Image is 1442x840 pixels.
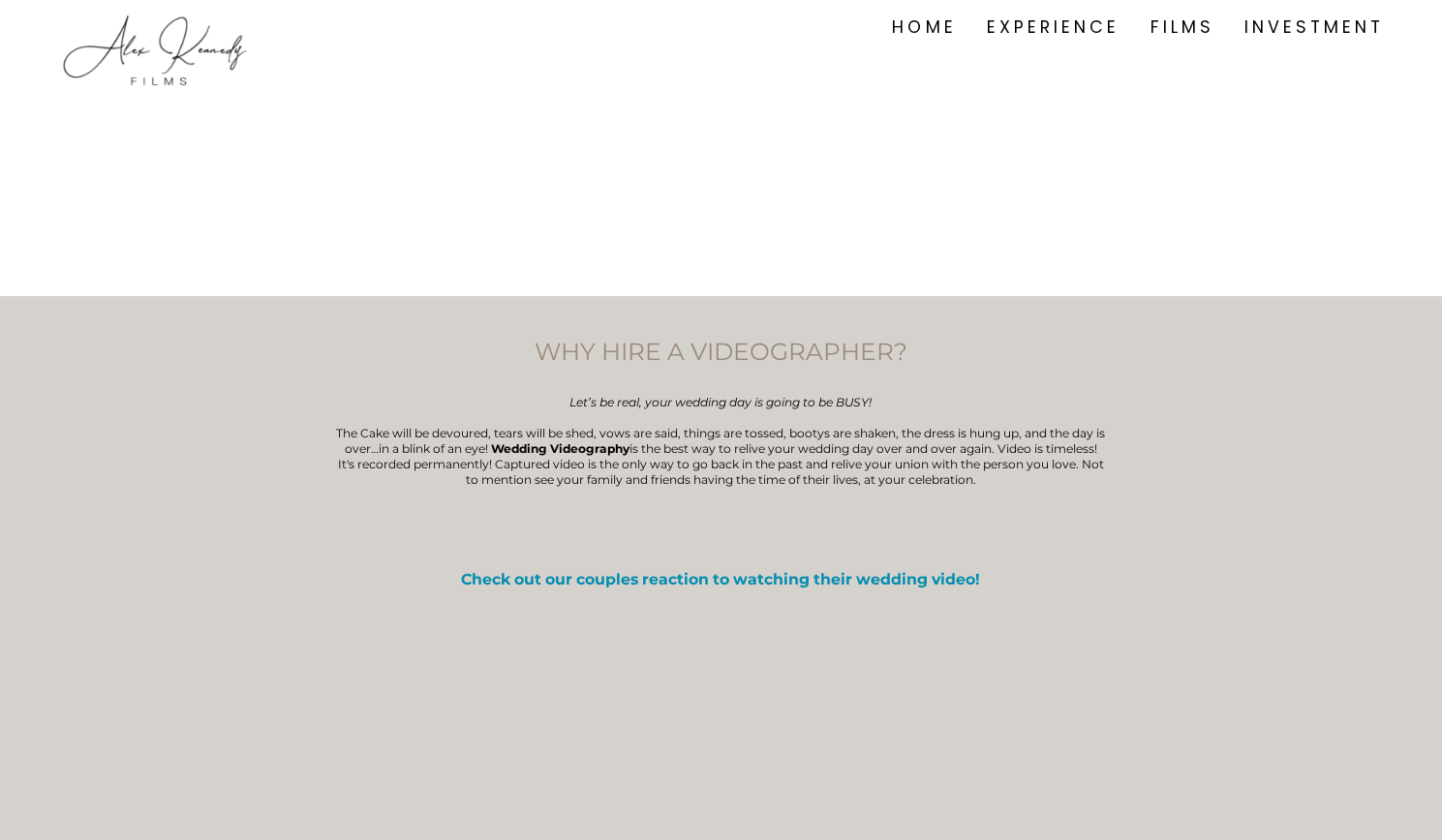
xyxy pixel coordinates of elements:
[1244,14,1384,41] a: INVESTMENT
[892,14,956,41] a: HOME
[486,144,957,186] span: CINEMATIC STORYTELLING
[987,14,1120,41] a: EXPERIENCE
[461,570,980,588] strong: Check out our couples reaction to watching their wedding video!
[58,12,252,44] a: Alex Kennedy Films
[336,336,1106,369] h4: WHY HIRE A VIDEOGRAPHER?
[569,395,872,409] em: Let’s be real, your wedding day is going to be BUSY!
[491,441,629,456] strong: Wedding Videography
[1151,14,1214,41] a: FILMS
[58,12,252,89] img: Alex Kennedy Films
[645,216,798,245] em: Since [DATE]
[336,395,1106,487] p: The Cake will be devoured, tears will be shed, vows are said, things are tossed, bootys are shake...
